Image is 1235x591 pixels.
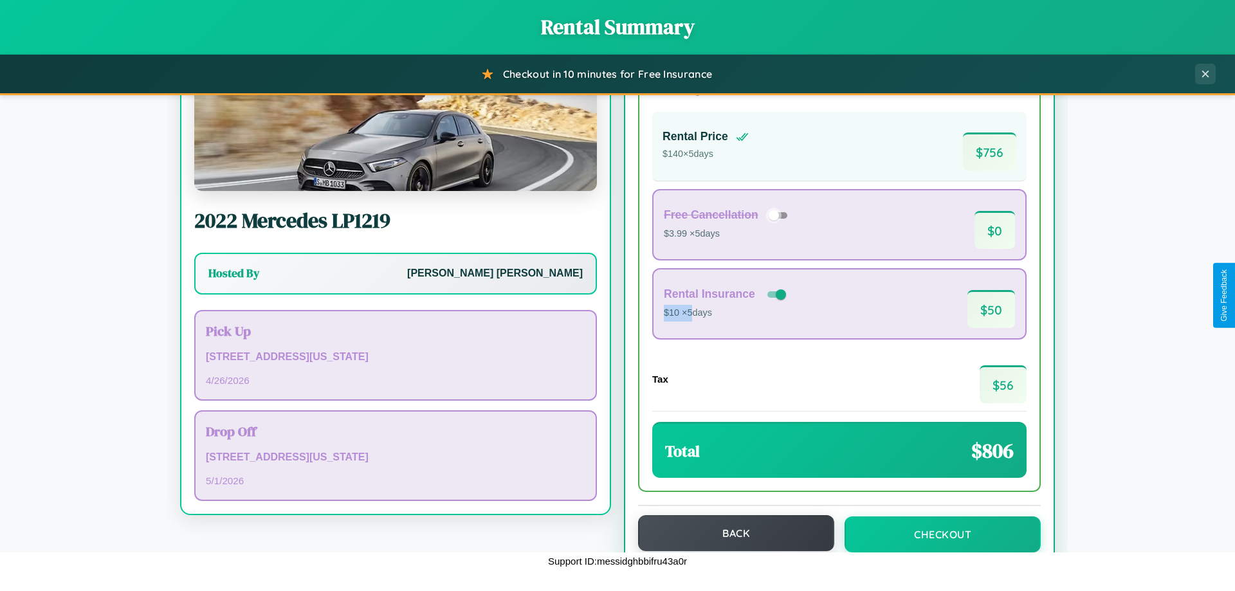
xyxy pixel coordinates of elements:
[665,441,700,462] h3: Total
[664,287,755,301] h4: Rental Insurance
[980,365,1027,403] span: $ 56
[206,372,585,389] p: 4 / 26 / 2026
[208,266,259,281] h3: Hosted By
[194,206,597,235] h2: 2022 Mercedes LP1219
[663,130,728,143] h4: Rental Price
[206,422,585,441] h3: Drop Off
[503,68,712,80] span: Checkout in 10 minutes for Free Insurance
[1220,269,1229,322] div: Give Feedback
[206,348,585,367] p: [STREET_ADDRESS][US_STATE]
[652,374,668,385] h4: Tax
[664,226,792,242] p: $3.99 × 5 days
[206,472,585,489] p: 5 / 1 / 2026
[407,264,583,283] p: [PERSON_NAME] [PERSON_NAME]
[548,552,687,570] p: Support ID: messidghbbifru43a0r
[663,146,749,163] p: $ 140 × 5 days
[974,211,1015,249] span: $ 0
[638,515,834,551] button: Back
[971,437,1014,465] span: $ 806
[963,132,1016,170] span: $ 756
[206,322,585,340] h3: Pick Up
[664,305,789,322] p: $10 × 5 days
[664,208,758,222] h4: Free Cancellation
[206,448,585,467] p: [STREET_ADDRESS][US_STATE]
[194,62,597,191] img: Mercedes LP1219
[967,290,1015,328] span: $ 50
[13,13,1222,41] h1: Rental Summary
[845,516,1041,552] button: Checkout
